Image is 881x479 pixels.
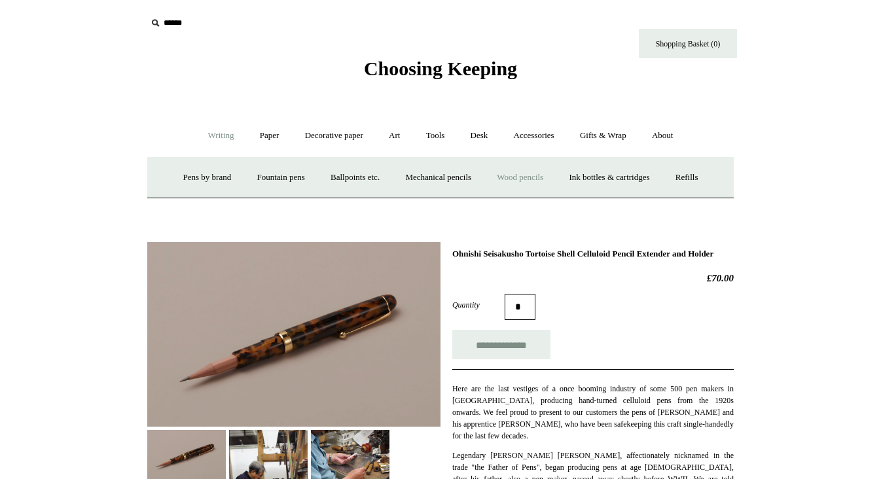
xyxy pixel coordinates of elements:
a: Refills [664,160,710,195]
a: Ballpoints etc. [319,160,391,195]
a: Accessories [502,118,566,153]
img: Ohnishi Seisakusho Tortoise Shell Celluloid Pencil Extender and Holder [147,242,440,427]
h2: £70.00 [452,272,734,284]
a: Desk [459,118,500,153]
a: Decorative paper [293,118,375,153]
img: Ohnishi Seisakusho Tortoise Shell Celluloid Pencil Extender and Holder [147,430,226,479]
a: Mechanical pencils [393,160,483,195]
a: About [640,118,685,153]
a: Tools [414,118,457,153]
a: Gifts & Wrap [568,118,638,153]
a: Writing [196,118,246,153]
span: Choosing Keeping [364,58,517,79]
h1: Ohnishi Seisakusho Tortoise Shell Celluloid Pencil Extender and Holder [452,249,734,259]
a: Wood pencils [485,160,555,195]
p: Here are the last vestiges of a once booming industry of some 500 pen makers in [GEOGRAPHIC_DATA]... [452,383,734,442]
a: Pens by brand [171,160,243,195]
a: Shopping Basket (0) [639,29,737,58]
a: Choosing Keeping [364,68,517,77]
a: Paper [248,118,291,153]
a: Art [377,118,412,153]
a: Fountain pens [245,160,316,195]
a: Ink bottles & cartridges [557,160,661,195]
label: Quantity [452,299,505,311]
